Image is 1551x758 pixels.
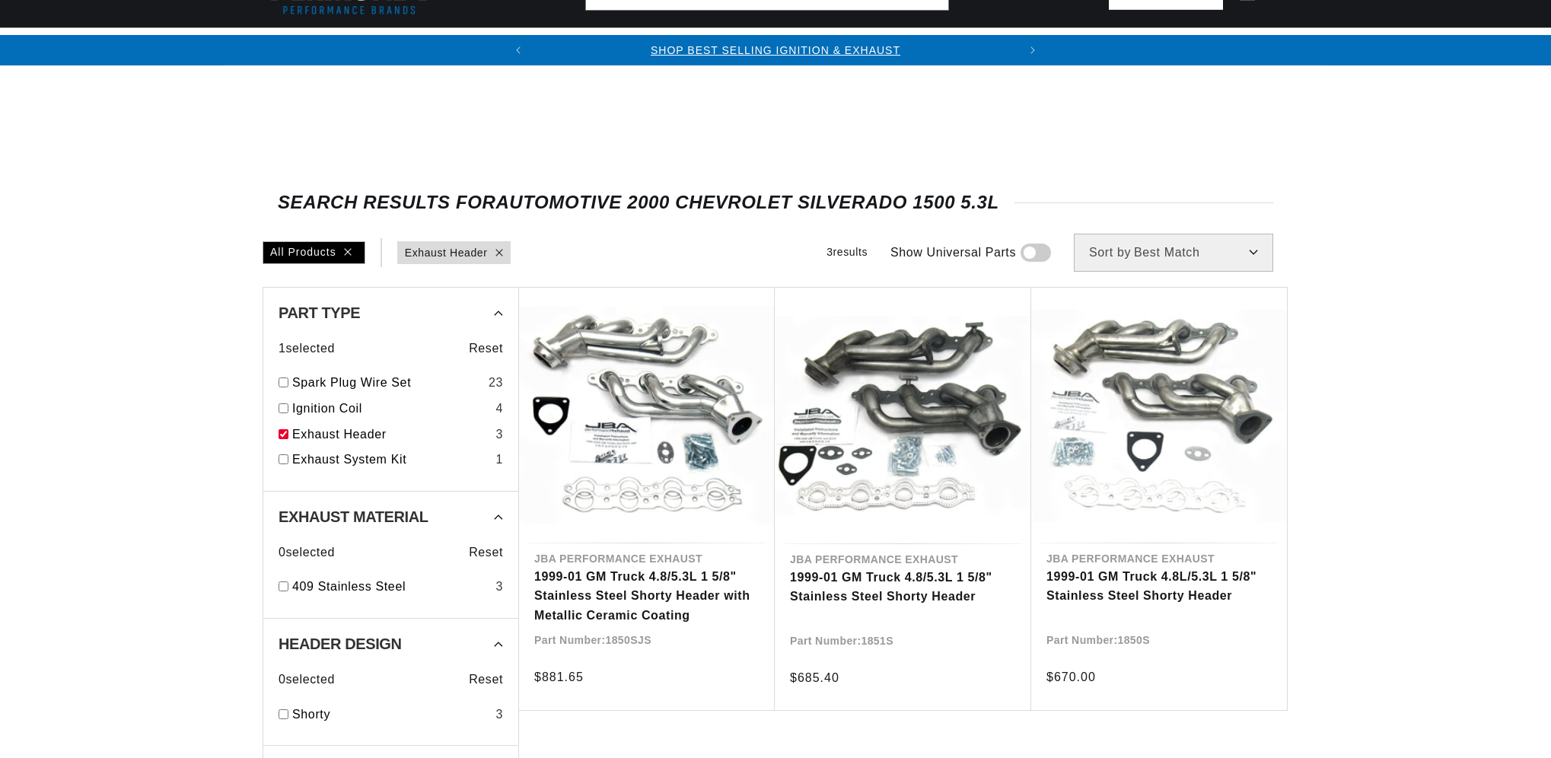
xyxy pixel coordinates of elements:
[469,670,503,690] span: Reset
[495,399,503,419] div: 4
[263,241,365,264] div: All Products
[495,705,503,725] div: 3
[1089,247,1131,259] span: Sort by
[292,705,489,725] a: Shorty
[495,577,503,597] div: 3
[1124,28,1269,64] summary: Spark Plug Wires
[826,246,868,258] span: 3 results
[790,568,1016,607] a: 1999-01 GM Truck 4.8/5.3L 1 5/8" Stainless Steel Shorty Header
[292,577,489,597] a: 409 Stainless Steel
[405,244,488,261] a: Exhaust Header
[279,305,360,320] span: Part Type
[1046,567,1272,606] a: 1999-01 GM Truck 4.8L/5.3L 1 5/8" Stainless Steel Shorty Header
[469,339,503,358] span: Reset
[292,399,489,419] a: Ignition Coil
[533,42,1018,59] div: 1 of 2
[495,450,503,470] div: 1
[225,35,1326,65] slideshow-component: Translation missing: en.sections.announcements.announcement_bar
[890,243,1016,263] span: Show Universal Parts
[279,670,335,690] span: 0 selected
[974,28,1124,64] summary: Battery Products
[292,373,482,393] a: Spark Plug Wire Set
[279,636,402,651] span: Header Design
[1269,28,1375,64] summary: Motorcycle
[263,28,427,64] summary: Ignition Conversions
[859,28,974,64] summary: Engine Swaps
[292,425,489,444] a: Exhaust Header
[533,42,1018,59] div: Announcement
[489,373,503,393] div: 23
[595,28,859,64] summary: Headers, Exhausts & Components
[279,509,428,524] span: Exhaust Material
[651,44,900,56] a: SHOP BEST SELLING IGNITION & EXHAUST
[292,450,489,470] a: Exhaust System Kit
[279,543,335,562] span: 0 selected
[495,425,503,444] div: 3
[279,339,335,358] span: 1 selected
[534,567,760,626] a: 1999-01 GM Truck 4.8/5.3L 1 5/8" Stainless Steel Shorty Header with Metallic Ceramic Coating
[1074,234,1273,272] select: Sort by
[469,543,503,562] span: Reset
[1018,35,1048,65] button: Translation missing: en.sections.announcements.next_announcement
[278,195,1273,210] div: SEARCH RESULTS FOR Automotive 2000 Chevrolet Silverado 1500 5.3L
[427,28,595,64] summary: Coils & Distributors
[503,35,533,65] button: Translation missing: en.sections.announcements.previous_announcement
